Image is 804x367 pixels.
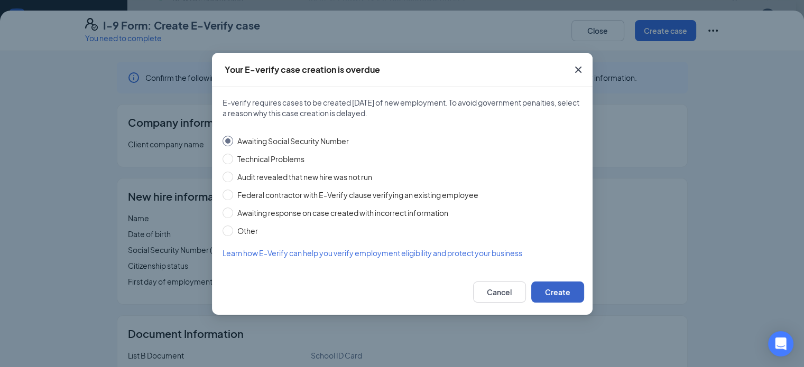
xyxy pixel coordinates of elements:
[768,331,793,356] div: Open Intercom Messenger
[564,53,593,87] button: Close
[531,281,584,303] button: Create
[572,63,585,76] svg: Cross
[233,171,376,183] span: Audit revealed that new hire was not run
[233,225,262,237] span: Other
[223,247,582,259] a: Learn how E-Verify can help you verify employment eligibility and protect your business
[473,281,526,303] button: Cancel
[233,135,353,147] span: Awaiting Social Security Number
[233,153,309,165] span: Technical Problems
[233,189,483,201] span: Federal contractor with E-Verify clause verifying an existing employee
[223,97,582,118] span: E-verify requires cases to be created [DATE] of new employment. To avoid government penalties, se...
[225,64,380,76] div: Your E-verify case creation is overdue
[223,248,522,258] span: Learn how E-Verify can help you verify employment eligibility and protect your business
[233,207,452,219] span: Awaiting response on case created with incorrect information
